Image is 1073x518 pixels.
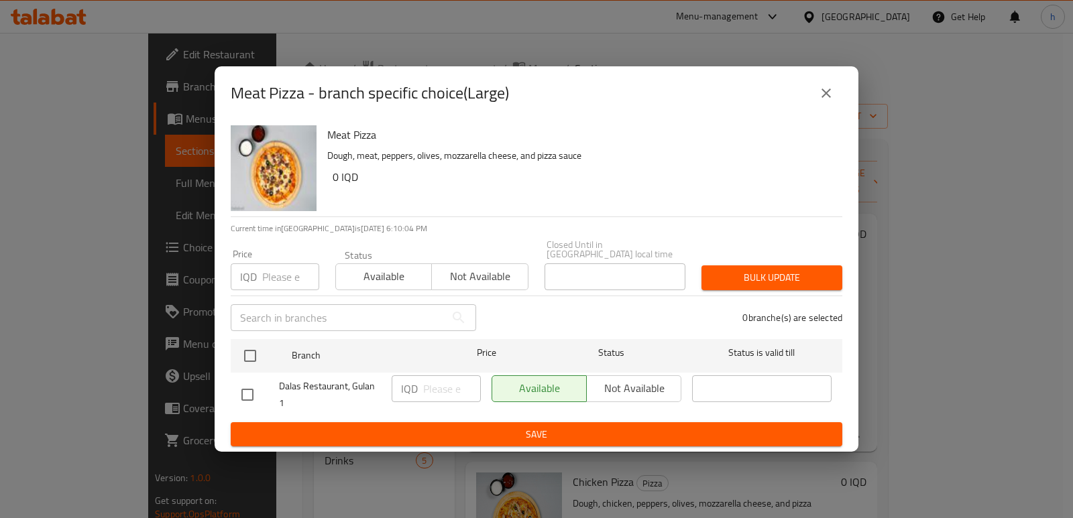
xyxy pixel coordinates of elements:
[231,222,842,235] p: Current time in [GEOGRAPHIC_DATA] is [DATE] 6:10:04 PM
[335,263,432,290] button: Available
[692,344,832,361] span: Status is valid till
[542,344,681,361] span: Status
[810,77,842,109] button: close
[442,344,531,361] span: Price
[241,426,832,443] span: Save
[292,347,431,364] span: Branch
[341,267,427,286] span: Available
[327,147,832,164] p: Dough, meat, peppers, olives, mozzarella cheese, and pizza sauce
[327,125,832,144] h6: Meat Pizza
[712,269,832,286] span: Bulk update
[231,82,509,104] h2: Meat Pizza - branch specific choice(Large)
[333,168,832,186] h6: 0 IQD
[240,269,257,285] p: IQD
[701,265,842,290] button: Bulk update
[401,381,418,397] p: IQD
[279,378,381,411] span: Dalas Restaurant, Gulan 1
[262,263,319,290] input: Please enter price
[431,263,528,290] button: Not available
[742,311,842,324] p: 0 branche(s) are selected
[231,304,445,331] input: Search in branches
[423,375,481,402] input: Please enter price
[437,267,522,286] span: Not available
[231,422,842,447] button: Save
[231,125,317,211] img: Meat Pizza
